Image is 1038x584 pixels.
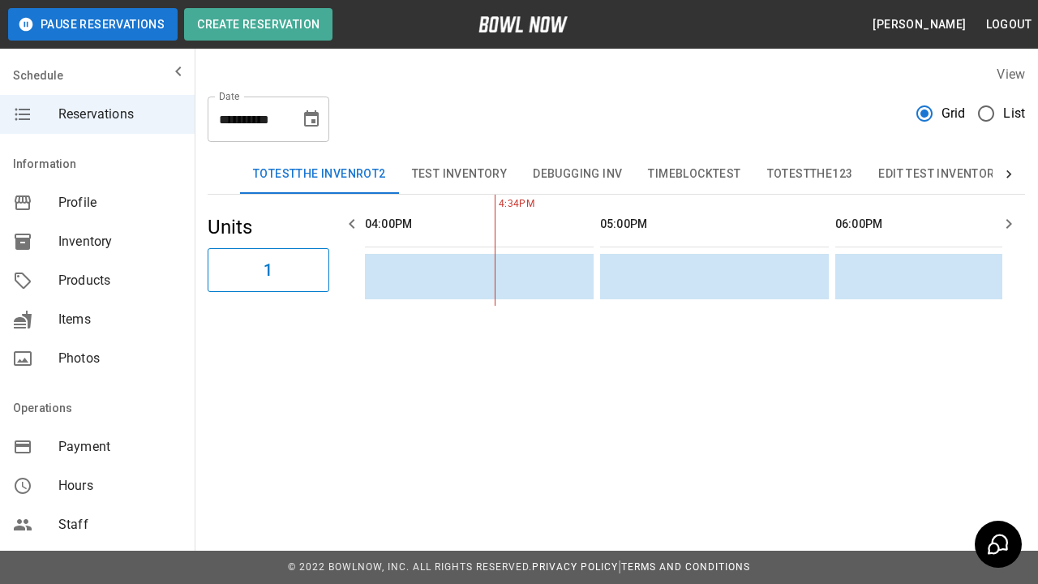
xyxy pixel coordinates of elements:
[58,193,182,213] span: Profile
[866,10,972,40] button: [PERSON_NAME]
[1003,104,1025,123] span: List
[58,515,182,535] span: Staff
[520,155,635,194] button: Debugging Inv
[8,8,178,41] button: Pause Reservations
[635,155,753,194] button: TimeBlockTest
[754,155,866,194] button: TOTESTTHE123
[288,561,532,573] span: © 2022 BowlNow, Inc. All Rights Reserved.
[58,271,182,290] span: Products
[532,561,618,573] a: Privacy Policy
[865,155,1014,194] button: Edit Test Inventory
[58,310,182,329] span: Items
[495,196,499,213] span: 4:34PM
[295,103,328,135] button: Choose date, selected date is Aug 25, 2025
[58,232,182,251] span: Inventory
[980,10,1038,40] button: Logout
[58,476,182,496] span: Hours
[478,16,568,32] img: logo
[240,155,993,194] div: inventory tabs
[208,214,329,240] h5: Units
[399,155,521,194] button: Test Inventory
[58,105,182,124] span: Reservations
[240,155,399,194] button: TOTESTTHE INVENROT2
[621,561,750,573] a: Terms and Conditions
[58,437,182,457] span: Payment
[941,104,966,123] span: Grid
[184,8,332,41] button: Create Reservation
[208,248,329,292] button: 1
[264,257,272,283] h6: 1
[58,349,182,368] span: Photos
[997,67,1025,82] label: View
